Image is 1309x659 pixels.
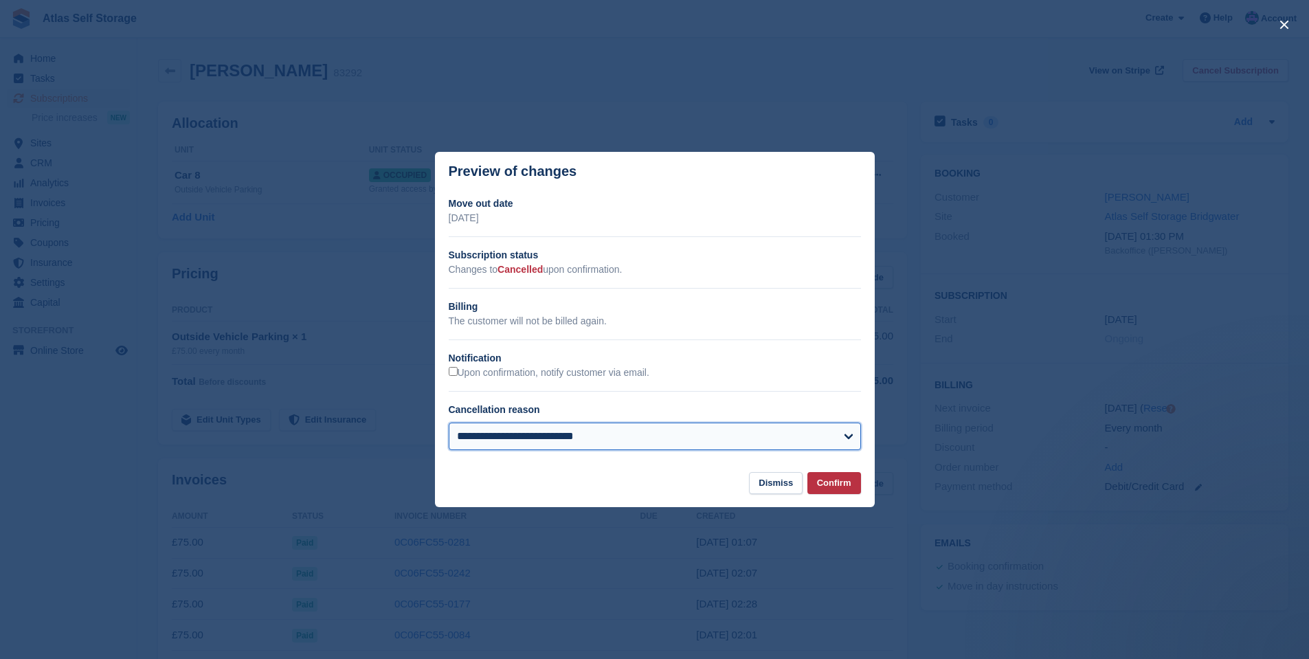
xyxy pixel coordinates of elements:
[449,314,861,328] p: The customer will not be billed again.
[749,472,803,495] button: Dismiss
[807,472,861,495] button: Confirm
[449,351,861,366] h2: Notification
[449,164,577,179] p: Preview of changes
[449,263,861,277] p: Changes to upon confirmation.
[449,367,649,379] label: Upon confirmation, notify customer via email.
[449,197,861,211] h2: Move out date
[449,367,458,376] input: Upon confirmation, notify customer via email.
[449,300,861,314] h2: Billing
[449,211,861,225] p: [DATE]
[1273,14,1295,36] button: close
[449,404,540,415] label: Cancellation reason
[449,248,861,263] h2: Subscription status
[497,264,543,275] span: Cancelled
